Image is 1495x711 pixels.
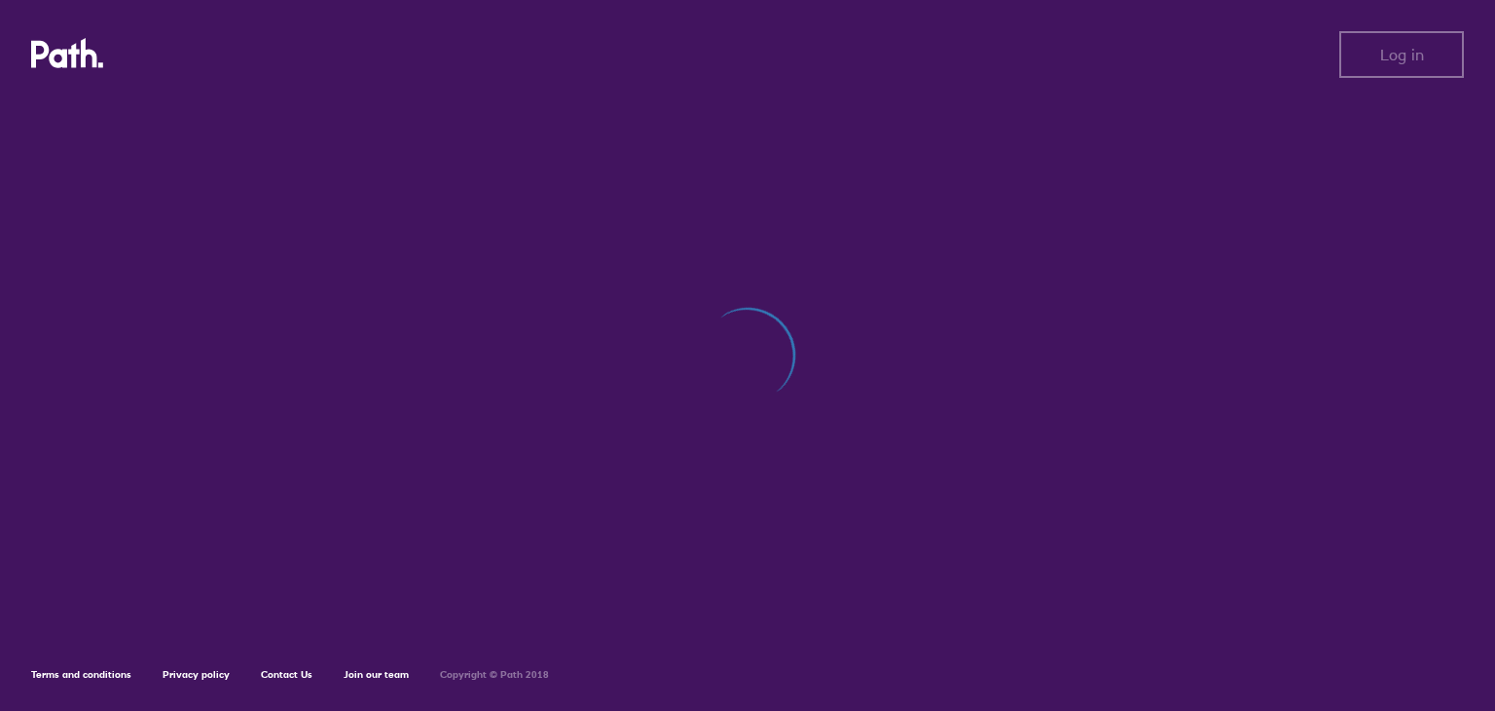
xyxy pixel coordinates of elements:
[261,668,312,681] a: Contact Us
[1339,31,1464,78] button: Log in
[440,669,549,681] h6: Copyright © Path 2018
[344,668,409,681] a: Join our team
[163,668,230,681] a: Privacy policy
[31,668,131,681] a: Terms and conditions
[1380,46,1424,63] span: Log in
